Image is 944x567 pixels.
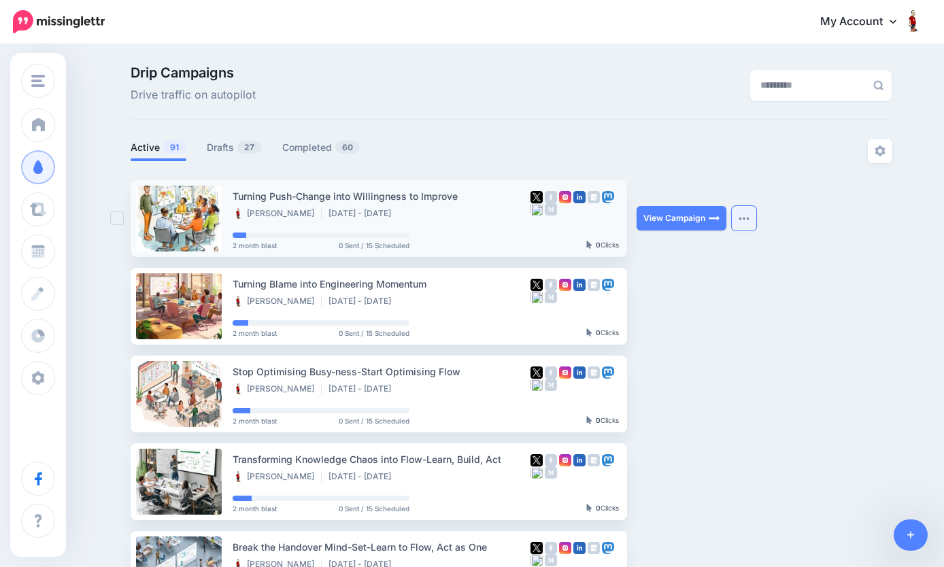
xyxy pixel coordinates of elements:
[588,542,600,554] img: google_business-grey-square.png
[530,203,543,216] img: bluesky-grey-square.png
[237,141,261,154] span: 27
[573,279,586,291] img: linkedin-square.png
[339,242,409,249] span: 0 Sent / 15 Scheduled
[545,542,557,554] img: facebook-grey-square.png
[586,416,592,424] img: pointer-grey-darker.png
[586,241,619,250] div: Clicks
[233,364,530,379] div: Stop Optimising Busy-ness-Start Optimising Flow
[545,291,557,303] img: medium-grey-square.png
[873,80,883,90] img: search-grey-6.png
[637,206,726,230] a: View Campaign
[233,296,322,307] li: [PERSON_NAME]
[545,203,557,216] img: medium-grey-square.png
[573,366,586,379] img: linkedin-square.png
[163,141,186,154] span: 91
[530,279,543,291] img: twitter-square.png
[596,504,601,512] b: 0
[335,141,360,154] span: 60
[339,505,409,512] span: 0 Sent / 15 Scheduled
[559,542,571,554] img: instagram-square.png
[573,542,586,554] img: linkedin-square.png
[739,216,749,220] img: dots.png
[530,291,543,303] img: bluesky-grey-square.png
[875,145,886,156] img: settings-grey.png
[339,330,409,337] span: 0 Sent / 15 Scheduled
[807,5,924,39] a: My Account
[530,191,543,203] img: twitter-square.png
[339,417,409,424] span: 0 Sent / 15 Scheduled
[545,279,557,291] img: facebook-grey-square.png
[709,213,720,224] img: arrow-long-right-white.png
[586,417,619,425] div: Clicks
[559,366,571,379] img: instagram-square.png
[131,139,186,156] a: Active91
[602,454,614,466] img: mastodon-square.png
[13,10,105,33] img: Missinglettr
[596,241,601,249] b: 0
[530,379,543,391] img: bluesky-grey-square.png
[573,454,586,466] img: linkedin-square.png
[233,539,530,555] div: Break the Handover Mind-Set-Learn to Flow, Act as One
[233,451,530,467] div: Transforming Knowledge Chaos into Flow-Learn, Build, Act
[545,466,557,479] img: medium-grey-square.png
[588,454,600,466] img: google_business-grey-square.png
[233,505,277,512] span: 2 month blast
[588,191,600,203] img: google_business-grey-square.png
[131,86,256,104] span: Drive traffic on autopilot
[31,75,45,87] img: menu.png
[586,328,592,337] img: pointer-grey-darker.png
[233,330,277,337] span: 2 month blast
[588,279,600,291] img: google_business-grey-square.png
[559,279,571,291] img: instagram-square.png
[328,208,398,219] li: [DATE] - [DATE]
[530,454,543,466] img: twitter-square.png
[559,191,571,203] img: instagram-square.png
[602,542,614,554] img: mastodon-square.png
[602,191,614,203] img: mastodon-square.png
[545,454,557,466] img: facebook-grey-square.png
[328,296,398,307] li: [DATE] - [DATE]
[586,241,592,249] img: pointer-grey-darker.png
[328,383,398,394] li: [DATE] - [DATE]
[207,139,262,156] a: Drafts27
[586,329,619,337] div: Clicks
[530,366,543,379] img: twitter-square.png
[602,279,614,291] img: mastodon-square.png
[573,191,586,203] img: linkedin-square.png
[596,328,601,337] b: 0
[328,471,398,482] li: [DATE] - [DATE]
[131,66,256,80] span: Drip Campaigns
[233,383,322,394] li: [PERSON_NAME]
[602,366,614,379] img: mastodon-square.png
[233,276,530,292] div: Turning Blame into Engineering Momentum
[233,417,277,424] span: 2 month blast
[530,554,543,566] img: bluesky-grey-square.png
[233,471,322,482] li: [PERSON_NAME]
[545,379,557,391] img: medium-grey-square.png
[530,542,543,554] img: twitter-square.png
[586,504,592,512] img: pointer-grey-darker.png
[233,208,322,219] li: [PERSON_NAME]
[559,454,571,466] img: instagram-square.png
[545,366,557,379] img: facebook-grey-square.png
[282,139,360,156] a: Completed60
[233,188,530,204] div: Turning Push-Change into Willingness to Improve
[530,466,543,479] img: bluesky-grey-square.png
[588,366,600,379] img: google_business-grey-square.png
[545,191,557,203] img: facebook-grey-square.png
[233,242,277,249] span: 2 month blast
[586,504,619,513] div: Clicks
[545,554,557,566] img: medium-grey-square.png
[596,416,601,424] b: 0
